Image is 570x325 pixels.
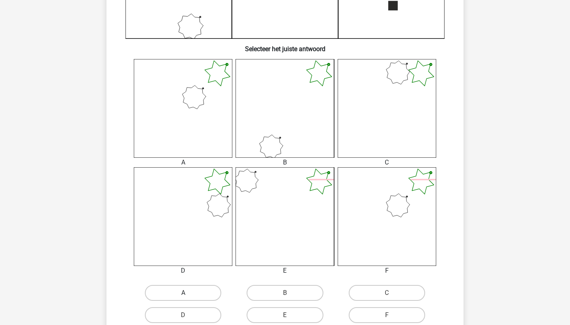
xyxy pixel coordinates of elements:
[145,307,221,323] label: D
[119,39,451,53] h6: Selecteer het juiste antwoord
[128,266,238,275] div: D
[247,307,323,323] label: E
[332,158,442,167] div: C
[247,285,323,301] label: B
[349,307,425,323] label: F
[230,158,340,167] div: B
[230,266,340,275] div: E
[332,266,442,275] div: F
[128,158,238,167] div: A
[349,285,425,301] label: C
[145,285,221,301] label: A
